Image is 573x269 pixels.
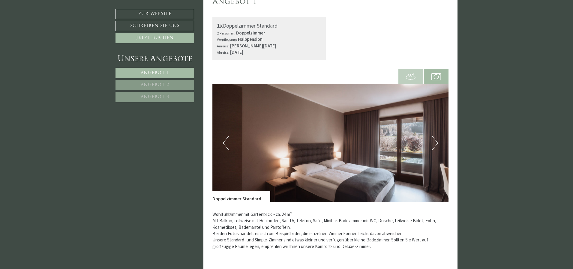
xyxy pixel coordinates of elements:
[212,211,449,250] p: Wohlfühlzimmer mit Gartenblick ~ ca. 24 m² Mit Balkon, teilweise mit Holzboden, Sat-TV, Telefon, ...
[9,28,85,32] small: 14:28
[230,43,276,49] b: [PERSON_NAME][DATE]
[141,71,169,75] span: Angebot 1
[217,50,229,55] small: Abreise:
[115,54,194,65] div: Unsere Angebote
[432,136,438,151] button: Next
[217,37,237,42] small: Verpflegung:
[238,36,262,42] b: Halbpension
[9,17,85,22] div: Montis – Active Nature Spa
[217,21,322,30] div: Doppelzimmer Standard
[212,84,449,202] img: image
[217,43,229,48] small: Anreise:
[115,21,194,31] a: Schreiben Sie uns
[115,9,194,19] a: Zur Website
[230,49,243,55] b: [DATE]
[4,16,88,33] div: Guten Tag, wie können wir Ihnen helfen?
[236,30,265,36] b: Doppelzimmer
[406,72,415,82] img: 360-grad.svg
[217,22,223,29] b: 1x
[141,95,169,99] span: Angebot 3
[212,191,270,202] div: Doppelzimmer Standard
[217,31,235,35] small: 2 Personen:
[223,136,229,151] button: Previous
[108,4,128,14] div: [DATE]
[141,83,169,87] span: Angebot 2
[197,158,236,169] button: Senden
[115,33,194,43] a: Jetzt buchen
[431,72,441,82] img: camera.svg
